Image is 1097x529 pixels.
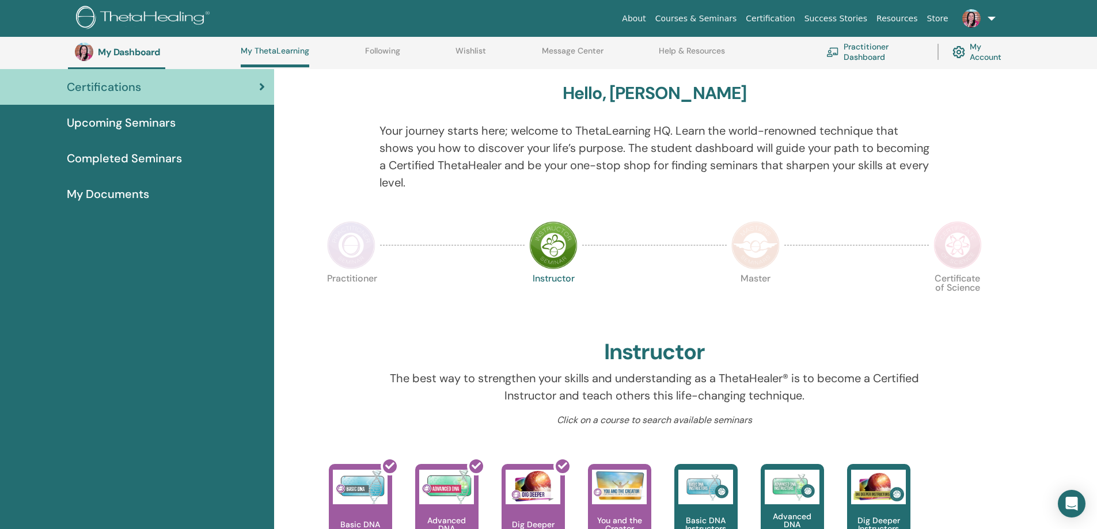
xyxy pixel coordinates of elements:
img: logo.png [76,6,214,32]
a: About [617,8,650,29]
img: Master [731,221,780,269]
p: The best way to strengthen your skills and understanding as a ThetaHealer® is to become a Certifi... [379,370,929,404]
a: Certification [741,8,799,29]
img: Practitioner [327,221,375,269]
img: cog.svg [952,43,965,61]
img: Certificate of Science [933,221,982,269]
p: Instructor [529,274,578,322]
a: Practitioner Dashboard [826,39,924,64]
img: Advanced DNA Instructors [765,470,819,504]
span: Upcoming Seminars [67,114,176,131]
p: Dig Deeper [507,520,559,528]
a: My Account [952,39,1011,64]
a: Store [923,8,953,29]
a: Help & Resources [659,46,725,64]
img: Dig Deeper [506,470,560,504]
img: Advanced DNA [419,470,474,504]
img: You and the Creator [592,470,647,501]
span: My Documents [67,185,149,203]
p: Practitioner [327,274,375,322]
p: Click on a course to search available seminars [379,413,929,427]
a: My ThetaLearning [241,46,309,67]
h3: Hello, [PERSON_NAME] [563,83,747,104]
img: Basic DNA Instructors [678,470,733,504]
p: Master [731,274,780,322]
h2: Instructor [604,339,705,366]
span: Completed Seminars [67,150,182,167]
a: Wishlist [455,46,486,64]
img: default.jpg [962,9,981,28]
h3: My Dashboard [98,47,213,58]
span: Certifications [67,78,141,96]
img: chalkboard-teacher.svg [826,47,839,56]
img: Instructor [529,221,578,269]
a: Resources [872,8,923,29]
img: Basic DNA [333,470,388,504]
a: Success Stories [800,8,872,29]
div: Open Intercom Messenger [1058,490,1085,517]
a: Courses & Seminars [651,8,742,29]
p: Your journey starts here; welcome to ThetaLearning HQ. Learn the world-renowned technique that sh... [379,122,929,191]
a: Message Center [542,46,603,64]
p: Certificate of Science [933,274,982,322]
img: default.jpg [75,43,93,61]
img: Dig Deeper Instructors [851,470,906,504]
a: Following [365,46,400,64]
